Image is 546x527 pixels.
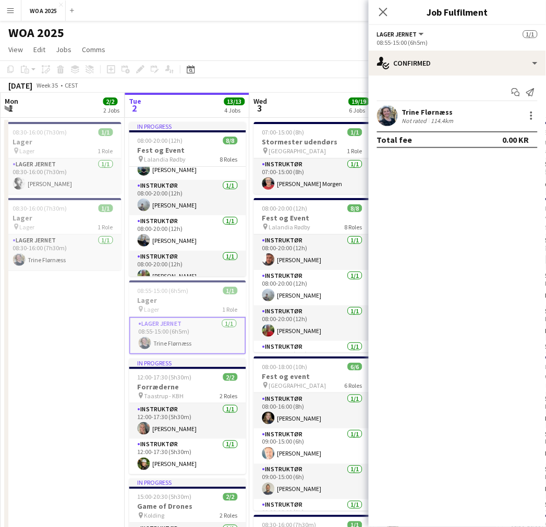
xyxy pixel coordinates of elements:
span: View [8,45,23,54]
span: [GEOGRAPHIC_DATA] [269,382,326,389]
div: In progress [129,122,246,130]
div: Confirmed [369,51,546,76]
app-card-role: Instruktør1/107:00-15:00 (8h)[PERSON_NAME] Morgen [254,158,371,194]
app-job-card: 08:55-15:00 (6h5m)1/1Lager Lager1 RoleLager Jernet1/108:55-15:00 (6h5m)Trine Flørnæss [129,280,246,354]
span: 08:55-15:00 (6h5m) [138,287,189,295]
div: [DATE] [8,80,32,91]
div: In progress [129,359,246,367]
h3: Fest og Event [129,145,246,155]
span: Lager [20,223,35,231]
span: 8/8 [348,204,362,212]
span: 08:00-20:00 (12h) [138,137,183,144]
app-job-card: 07:00-15:00 (8h)1/1Stormester udendørs [GEOGRAPHIC_DATA]1 RoleInstruktør1/107:00-15:00 (8h)[PERSO... [254,122,371,194]
span: 07:00-15:00 (8h) [262,128,305,136]
app-card-role: Instruktør1/109:00-15:00 (6h)[PERSON_NAME] [254,428,371,464]
span: 15:00-20:30 (5h30m) [138,493,192,501]
span: 2 [128,102,142,114]
div: Total fee [377,134,412,145]
span: Lager [144,305,160,313]
span: Lager [20,147,35,155]
span: 1 Role [347,147,362,155]
span: Lalandia Rødby [269,223,311,231]
span: Mon [5,96,18,106]
span: Lager Jernet [377,30,417,38]
span: 1/1 [348,128,362,136]
div: 0.00 KR [503,134,529,145]
span: Taastrup - KBH [144,392,184,400]
app-card-role: Instruktør1/108:00-16:00 (8h)[PERSON_NAME] [254,393,371,428]
app-job-card: 08:30-16:00 (7h30m)1/1Lager Lager1 RoleLager Jernet1/108:30-16:00 (7h30m)Trine Flørnæss [5,198,122,270]
div: 2 Jobs [104,106,120,114]
div: Trine Flørnæss [402,107,456,117]
app-job-card: 08:00-20:00 (12h)8/8Fest og Event Lalandia Rødby8 RolesInstruktør1/108:00-20:00 (12h)[PERSON_NAME... [254,198,371,352]
span: 8/8 [223,137,238,144]
app-job-card: 08:30-16:00 (7h30m)1/1Lager Lager1 RoleLager Jernet1/108:30-16:00 (7h30m)[PERSON_NAME] [5,122,122,194]
div: 114.4km [429,117,456,125]
button: Lager Jernet [377,30,426,38]
div: 4 Jobs [225,106,245,114]
span: 1/1 [523,30,538,38]
span: 1/1 [99,128,113,136]
span: Lalandia Rødby [144,155,186,163]
span: 6 Roles [345,382,362,389]
h3: Lager [5,137,122,146]
span: 08:00-18:00 (10h) [262,363,308,371]
app-card-role: Instruktør1/108:00-20:00 (12h)[PERSON_NAME] [129,215,246,251]
span: 1/1 [99,204,113,212]
h1: WOA 2025 [8,25,64,41]
span: 2/2 [223,373,238,381]
span: 08:30-16:00 (7h30m) [13,128,67,136]
span: 12:00-17:30 (5h30m) [138,373,192,381]
span: Edit [33,45,45,54]
span: Tue [129,96,142,106]
span: Comms [82,45,105,54]
h3: Stormester udendørs [254,137,371,146]
app-card-role: Instruktør1/108:00-20:00 (12h)[PERSON_NAME] [254,270,371,305]
app-job-card: 08:00-18:00 (10h)6/6Fest og event [GEOGRAPHIC_DATA]6 RolesInstruktør1/108:00-16:00 (8h)[PERSON_NA... [254,357,371,511]
h3: Lager [129,296,246,305]
span: 13/13 [224,97,245,105]
app-card-role: Instruktør1/108:00-20:00 (12h)[PERSON_NAME] [254,235,371,270]
app-card-role: Instruktør1/112:00-17:30 (5h30m)[PERSON_NAME] [129,403,246,439]
h3: Fest og Event [254,213,371,223]
h3: Forræderne [129,382,246,391]
span: Week 35 [34,81,60,89]
span: 08:30-16:00 (7h30m) [13,204,67,212]
app-card-role: Lager Jernet1/108:30-16:00 (7h30m)[PERSON_NAME] [5,158,122,194]
span: [GEOGRAPHIC_DATA] [269,147,326,155]
span: 2 Roles [220,392,238,400]
span: 3 [252,102,268,114]
span: 08:00-20:00 (12h) [262,204,308,212]
span: 1 Role [223,305,238,313]
div: 6 Jobs [349,106,369,114]
a: Comms [78,43,110,56]
h3: Fest og event [254,372,371,381]
span: 19/19 [349,97,370,105]
button: WOA 2025 [21,1,66,21]
div: CEST [65,81,78,89]
app-card-role: Instruktør1/109:00-15:00 (6h)[PERSON_NAME] [254,464,371,499]
span: 6/6 [348,363,362,371]
app-card-role: Lager Jernet1/108:55-15:00 (6h5m)Trine Flørnæss [129,317,246,354]
div: In progress08:00-20:00 (12h)8/8Fest og Event Lalandia Rødby8 Roles08:00-20:00 (12h)[PERSON_NAME]I... [129,122,246,276]
a: View [4,43,27,56]
app-card-role: Lager Jernet1/108:30-16:00 (7h30m)Trine Flørnæss [5,235,122,270]
span: Kolding [144,512,165,520]
h3: Lager [5,213,122,223]
span: Jobs [56,45,71,54]
h3: Game of Drones [129,502,246,511]
a: Edit [29,43,50,56]
div: 08:55-15:00 (6h5m) [377,39,538,46]
app-job-card: In progress12:00-17:30 (5h30m)2/2Forræderne Taastrup - KBH2 RolesInstruktør1/112:00-17:30 (5h30m)... [129,359,246,474]
span: 1 Role [98,223,113,231]
app-card-role: Instruktør1/108:00-20:00 (12h) [254,341,371,376]
span: 1 [3,102,18,114]
h3: Job Fulfilment [369,5,546,19]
